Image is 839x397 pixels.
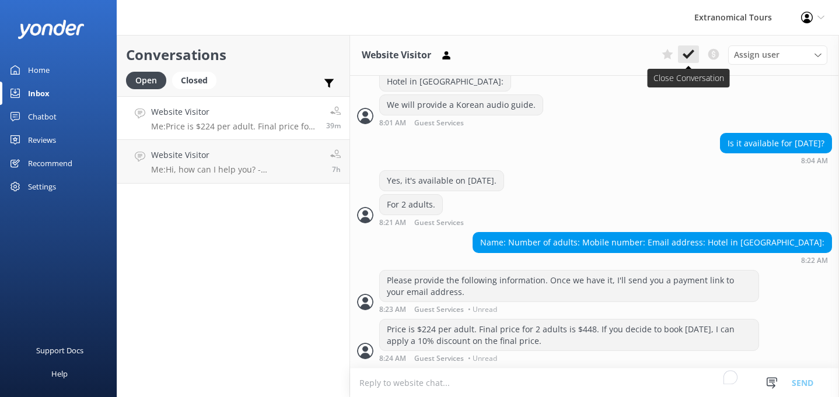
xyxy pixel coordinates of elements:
span: Guest Services [414,306,464,313]
div: Price is $224 per adult. Final price for 2 adults is $448. If you decide to book [DATE], I can ap... [380,319,758,350]
strong: 8:04 AM [801,157,828,164]
strong: 8:24 AM [379,355,406,362]
div: Sep 29 2025 05:22pm (UTC -07:00) America/Tijuana [473,256,832,264]
div: For 2 adults. [380,195,442,215]
a: Website VisitorMe:Price is $224 per adult. Final price for 2 adults is $448. If you decide to boo... [117,96,349,140]
a: Closed [172,73,222,86]
span: Guest Services [414,219,464,227]
h4: Website Visitor [151,106,317,118]
p: Me: Price is $224 per adult. Final price for 2 adults is $448. If you decide to book [DATE], I ca... [151,121,317,132]
div: Assign User [728,45,827,64]
span: • Unread [468,306,497,313]
a: Website VisitorMe:Hi, how can I help you? - [PERSON_NAME]7h [117,140,349,184]
textarea: To enrich screen reader interactions, please activate Accessibility in Grammarly extension settings [350,368,839,397]
div: Settings [28,175,56,198]
div: Inbox [28,82,50,105]
p: Me: Hi, how can I help you? - [PERSON_NAME] [151,164,321,175]
div: Support Docs [36,339,83,362]
img: yonder-white-logo.png [18,20,85,39]
div: Sep 29 2025 05:04pm (UTC -07:00) America/Tijuana [720,156,832,164]
span: Guest Services [414,355,464,362]
div: We will provide a Korean audio guide. [380,95,543,115]
span: Sep 29 2025 05:24pm (UTC -07:00) America/Tijuana [326,121,341,131]
div: Closed [172,72,216,89]
div: Is it available for [DATE]? [721,133,831,153]
div: Recommend [28,152,72,175]
span: Sep 29 2025 10:56am (UTC -07:00) America/Tijuana [332,164,341,174]
div: Sep 29 2025 05:01pm (UTC -07:00) America/Tijuana [379,118,543,127]
strong: 8:22 AM [801,257,828,264]
strong: 8:21 AM [379,219,406,227]
span: • Unread [468,355,497,362]
strong: 8:23 AM [379,306,406,313]
h4: Website Visitor [151,149,321,161]
span: Assign user [734,48,779,61]
div: Yes, it's available on [DATE]. [380,171,504,191]
div: Sep 29 2025 05:24pm (UTC -07:00) America/Tijuana [379,354,759,362]
div: Open [126,72,166,89]
div: Home [28,58,50,82]
div: Name: Number of adults: Mobile number: Email address: Hotel in [GEOGRAPHIC_DATA]: [473,233,831,252]
strong: 8:01 AM [379,120,406,127]
h2: Conversations [126,44,341,66]
div: Reviews [28,128,56,152]
div: Sep 29 2025 05:23pm (UTC -07:00) America/Tijuana [379,305,759,313]
div: Help [51,362,68,385]
div: Please provide the following information. Once we have it, I'll send you a payment link to your e... [380,270,758,301]
div: Chatbot [28,105,57,128]
div: Sep 29 2025 05:21pm (UTC -07:00) America/Tijuana [379,218,502,227]
span: Guest Services [414,120,464,127]
h3: Website Visitor [362,48,431,63]
a: Open [126,73,172,86]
